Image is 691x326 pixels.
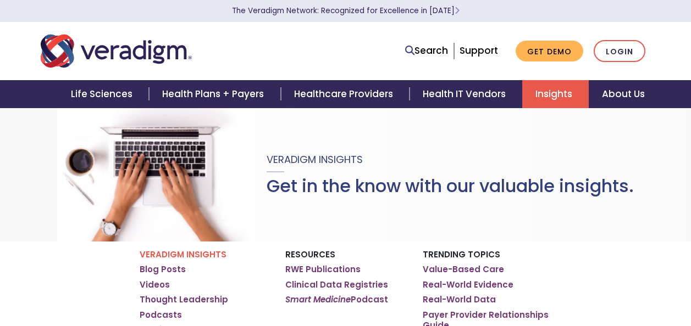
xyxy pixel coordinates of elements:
a: Login [594,40,645,63]
a: Clinical Data Registries [285,279,388,290]
a: Blog Posts [140,264,186,275]
a: Podcasts [140,310,182,321]
a: Get Demo [516,41,583,62]
a: Real-World Evidence [423,279,513,290]
a: Health Plans + Payers [149,80,280,108]
a: Videos [140,279,170,290]
a: About Us [589,80,658,108]
span: Veradigm Insights [267,153,363,166]
a: Real-World Data [423,294,496,305]
a: RWE Publications [285,264,361,275]
a: The Veradigm Network: Recognized for Excellence in [DATE]Learn More [232,5,460,16]
em: Smart Medicine [285,294,351,305]
a: Search [405,43,448,58]
h1: Get in the know with our valuable insights. [267,176,634,196]
a: Thought Leadership [140,294,228,305]
img: Veradigm logo [41,33,192,69]
a: Value-Based Care [423,264,504,275]
a: Health IT Vendors [410,80,522,108]
a: Life Sciences [58,80,149,108]
a: Healthcare Providers [281,80,410,108]
a: Smart MedicinePodcast [285,294,388,305]
span: Learn More [455,5,460,16]
a: Insights [522,80,589,108]
a: Support [460,44,498,57]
